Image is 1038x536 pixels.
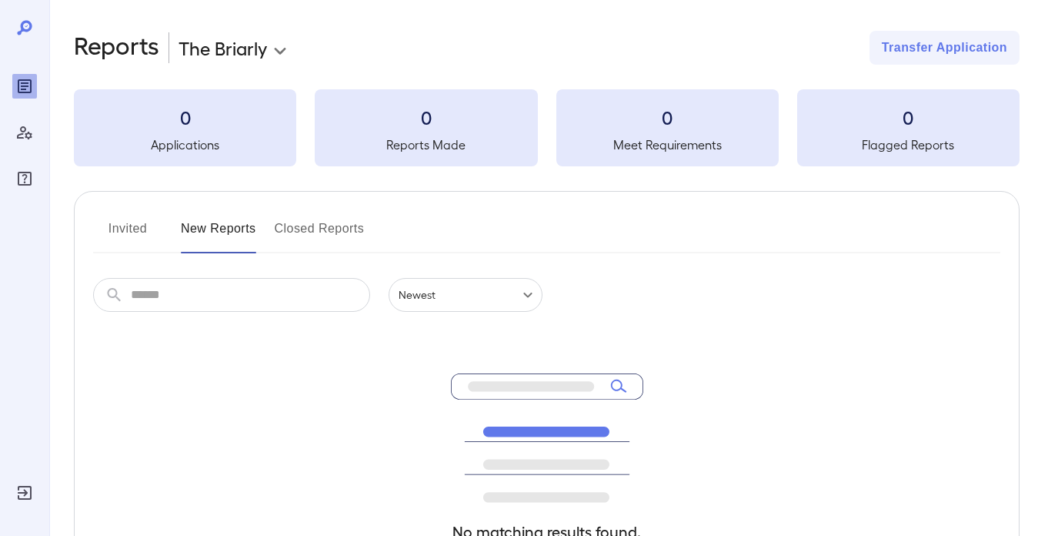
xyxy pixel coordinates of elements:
h5: Reports Made [315,136,537,154]
div: Log Out [12,481,37,505]
div: FAQ [12,166,37,191]
button: Closed Reports [275,216,365,253]
h3: 0 [74,105,296,129]
h5: Meet Requirements [556,136,779,154]
div: Newest [389,278,542,312]
h3: 0 [556,105,779,129]
h5: Applications [74,136,296,154]
h3: 0 [797,105,1020,129]
h3: 0 [315,105,537,129]
button: New Reports [181,216,256,253]
div: Reports [12,74,37,99]
button: Transfer Application [869,31,1020,65]
p: The Briarly [179,35,267,60]
summary: 0Applications0Reports Made0Meet Requirements0Flagged Reports [74,89,1020,166]
div: Manage Users [12,120,37,145]
button: Invited [93,216,162,253]
h5: Flagged Reports [797,136,1020,154]
h2: Reports [74,31,159,65]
